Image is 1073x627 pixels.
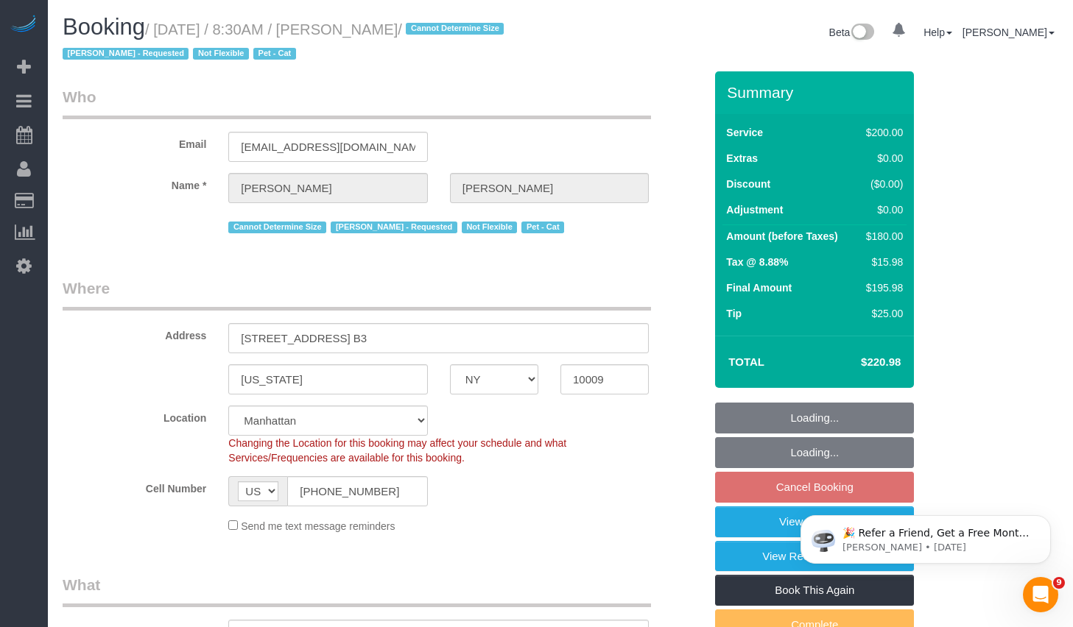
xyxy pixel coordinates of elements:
[860,280,903,295] div: $195.98
[228,222,326,233] span: Cannot Determine Size
[726,280,792,295] label: Final Amount
[63,14,145,40] span: Booking
[228,173,427,203] input: First Name
[727,84,907,101] h3: Summary
[726,151,758,166] label: Extras
[52,476,217,496] label: Cell Number
[193,48,249,60] span: Not Flexible
[726,229,837,244] label: Amount (before Taxes)
[715,506,914,537] a: View Changes
[241,520,395,532] span: Send me text message reminders
[715,575,914,606] a: Book This Again
[63,574,651,607] legend: What
[287,476,427,506] input: Cell Number
[228,132,427,162] input: Email
[52,405,217,425] label: Location
[521,222,564,233] span: Pet - Cat
[860,177,903,191] div: ($0.00)
[860,125,903,140] div: $200.00
[52,173,217,193] label: Name *
[726,125,763,140] label: Service
[63,48,189,60] span: [PERSON_NAME] - Requested
[860,151,903,166] div: $0.00
[331,222,457,233] span: [PERSON_NAME] - Requested
[406,23,504,35] span: Cannot Determine Size
[726,306,742,321] label: Tip
[462,222,518,233] span: Not Flexible
[9,15,38,35] img: Automaid Logo
[228,437,566,464] span: Changing the Location for this booking may affect your schedule and what Services/Frequencies are...
[829,26,875,38] a: Beta
[726,202,783,217] label: Adjustment
[715,541,914,572] a: View Recurring Items
[228,364,427,394] input: City
[728,355,764,368] strong: Total
[726,255,788,269] label: Tax @ 8.88%
[860,255,903,269] div: $15.98
[52,323,217,343] label: Address
[450,173,649,203] input: Last Name
[560,364,649,394] input: Zip Code
[963,26,1055,38] a: [PERSON_NAME]
[1023,577,1058,612] iframe: Intercom live chat
[924,26,952,38] a: Help
[860,202,903,217] div: $0.00
[63,21,508,63] small: / [DATE] / 8:30AM / [PERSON_NAME]
[860,306,903,321] div: $25.00
[726,177,770,191] label: Discount
[52,132,217,152] label: Email
[778,484,1073,587] iframe: Intercom notifications message
[1053,577,1065,589] span: 9
[817,356,901,369] h4: $220.98
[63,277,651,311] legend: Where
[253,48,296,60] span: Pet - Cat
[850,24,874,43] img: New interface
[63,86,651,119] legend: Who
[860,229,903,244] div: $180.00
